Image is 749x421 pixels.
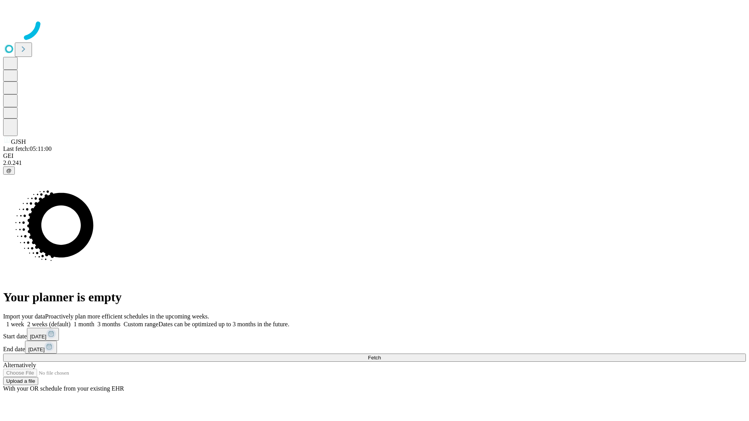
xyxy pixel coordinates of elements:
[11,138,26,145] span: GJSH
[3,145,51,152] span: Last fetch: 05:11:00
[3,290,746,304] h1: Your planner is empty
[368,355,381,361] span: Fetch
[3,159,746,166] div: 2.0.241
[28,347,44,352] span: [DATE]
[158,321,289,327] span: Dates can be optimized up to 3 months in the future.
[27,328,59,341] button: [DATE]
[74,321,94,327] span: 1 month
[98,321,121,327] span: 3 months
[25,341,57,354] button: [DATE]
[3,341,746,354] div: End date
[3,362,36,368] span: Alternatively
[45,313,209,320] span: Proactively plan more efficient schedules in the upcoming weeks.
[6,321,24,327] span: 1 week
[30,334,46,340] span: [DATE]
[3,354,746,362] button: Fetch
[6,168,12,173] span: @
[3,152,746,159] div: GEI
[3,385,124,392] span: With your OR schedule from your existing EHR
[27,321,71,327] span: 2 weeks (default)
[3,166,15,175] button: @
[3,377,38,385] button: Upload a file
[124,321,158,327] span: Custom range
[3,313,45,320] span: Import your data
[3,328,746,341] div: Start date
